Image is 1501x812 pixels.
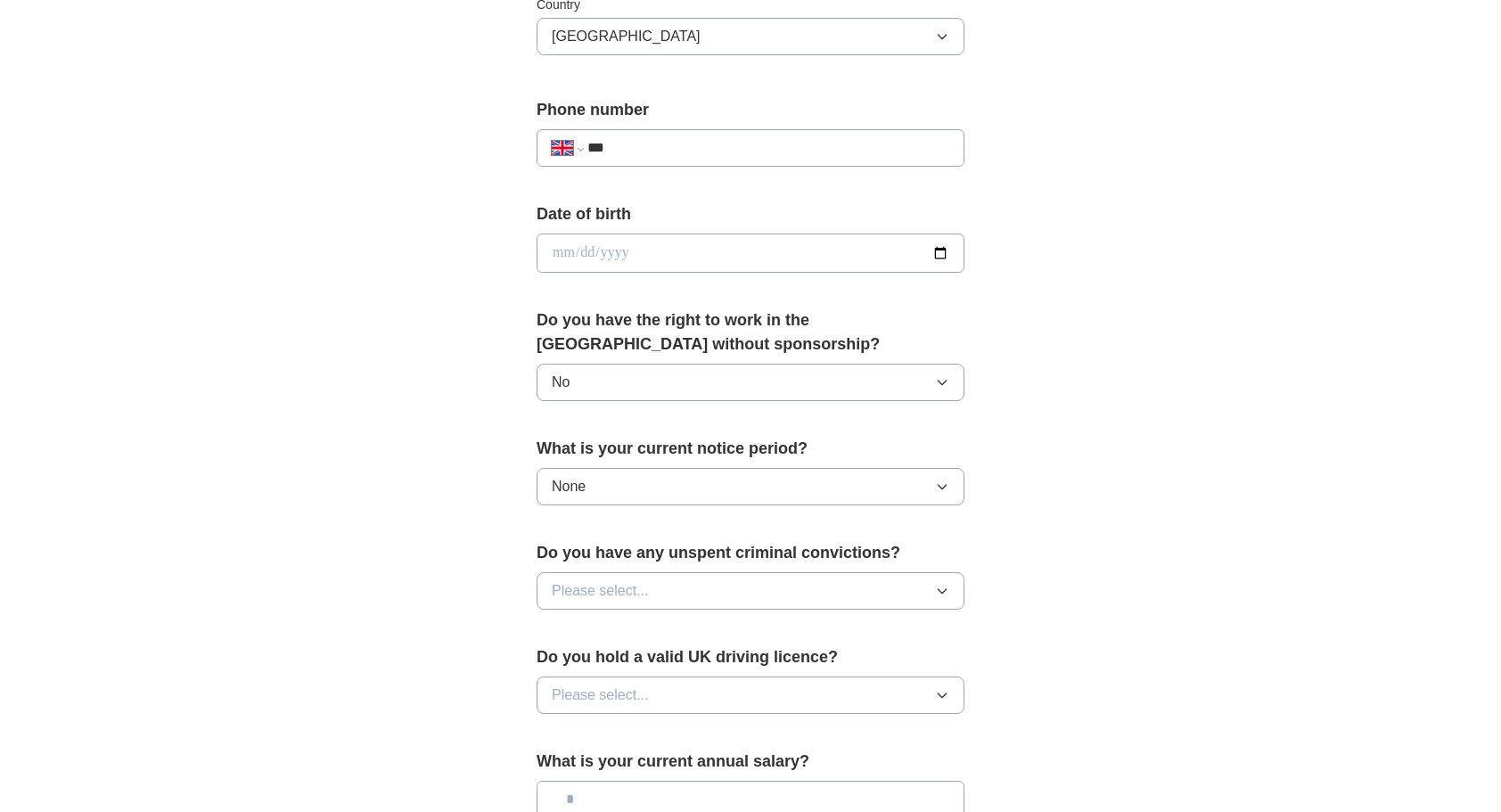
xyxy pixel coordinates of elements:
span: Please select... [552,580,649,602]
button: None [537,468,964,505]
button: No [537,364,964,401]
button: [GEOGRAPHIC_DATA] [537,18,964,55]
span: No [552,372,570,393]
label: Date of birth [537,202,964,226]
label: Do you hold a valid UK driving licence? [537,645,964,669]
span: [GEOGRAPHIC_DATA] [552,26,701,47]
button: Please select... [537,572,964,610]
span: Please select... [552,685,649,706]
label: Do you have any unspent criminal convictions? [537,541,964,565]
label: Do you have the right to work in the [GEOGRAPHIC_DATA] without sponsorship? [537,308,964,357]
span: None [552,476,586,497]
label: What is your current notice period? [537,437,964,461]
button: Please select... [537,677,964,714]
label: Phone number [537,98,964,122]
label: What is your current annual salary? [537,750,964,774]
